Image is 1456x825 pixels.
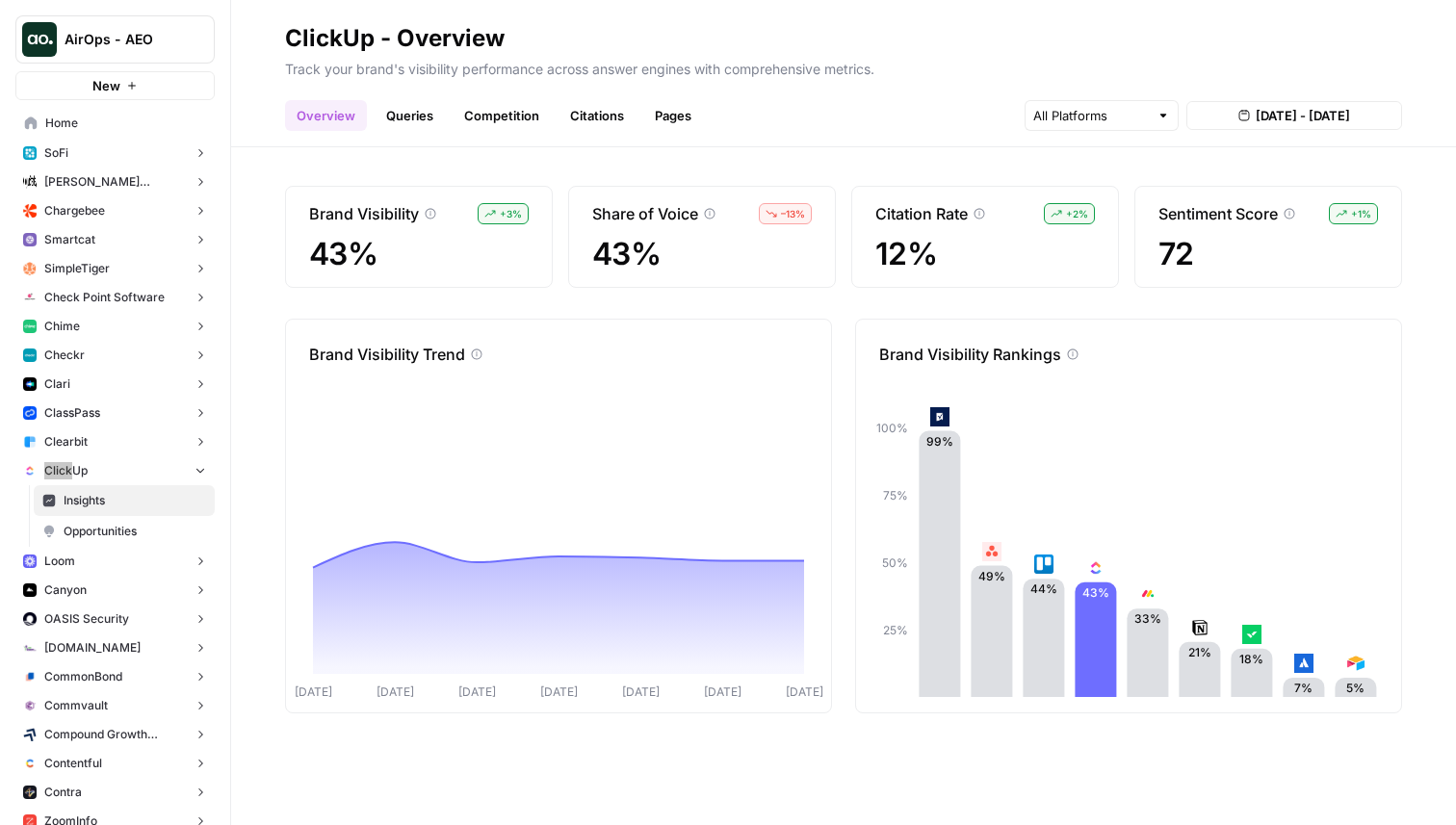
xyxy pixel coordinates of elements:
[44,784,82,801] span: Contra
[15,576,215,605] button: Canyon
[643,100,703,131] a: Pages
[23,612,37,626] img: red1k5sizbc2zfjdzds8kz0ky0wq
[926,434,953,449] text: 99%
[44,375,70,393] span: Clari
[44,260,110,277] span: SimpleTiger
[23,320,37,333] img: mhv33baw7plipcpp00rsngv1nu95
[23,406,37,420] img: z4c86av58qw027qbtb91h24iuhub
[1239,652,1263,666] text: 18%
[23,670,37,683] img: glq0fklpdxbalhn7i6kvfbbvs11n
[1158,202,1278,225] p: Sentiment Score
[1158,237,1378,271] span: 72
[23,786,37,799] img: azd67o9nw473vll9dbscvlvo9wsn
[23,554,37,568] img: wev6amecshr6l48lvue5fy0bkco1
[15,547,215,576] button: Loom
[15,71,215,100] button: New
[44,289,165,306] span: Check Point Software
[44,318,80,335] span: Chime
[882,555,908,570] tspan: 50%
[1242,625,1261,644] img: 38hturkwgamgyxz8tysiotw05f3x
[23,233,37,246] img: rkye1xl29jr3pw1t320t03wecljb
[44,202,105,219] span: Chargebee
[22,22,57,57] img: AirOps - AEO Logo
[64,523,206,540] span: Opportunities
[15,341,215,370] button: Checkr
[500,206,522,221] span: + 3 %
[44,433,88,451] span: Clearbit
[622,684,660,699] tspan: [DATE]
[295,684,332,699] tspan: [DATE]
[876,421,908,435] tspan: 100%
[15,662,215,691] button: CommonBond
[23,262,37,275] img: hlg0wqi1id4i6sbxkcpd2tyblcaw
[15,691,215,720] button: Commvault
[285,23,505,54] div: ClickUp - Overview
[786,684,823,699] tspan: [DATE]
[15,605,215,633] button: OASIS Security
[883,488,908,503] tspan: 75%
[453,100,551,131] a: Competition
[458,684,496,699] tspan: [DATE]
[1082,585,1109,600] text: 43%
[15,15,215,64] button: Workspace: AirOps - AEO
[375,100,445,131] a: Queries
[1066,206,1088,221] span: + 2 %
[377,684,414,699] tspan: [DATE]
[92,76,120,95] span: New
[1030,581,1057,596] text: 44%
[15,720,215,749] button: Compound Growth Marketing
[23,348,37,362] img: 78cr82s63dt93a7yj2fue7fuqlci
[1086,558,1105,578] img: nyvnio03nchgsu99hj5luicuvesv
[1138,584,1157,604] img: j0006o4w6wdac5z8yzb60vbgsr6k
[309,237,529,271] span: 43%
[1188,645,1211,659] text: 21%
[44,462,88,479] span: ClickUp
[44,668,122,685] span: CommonBond
[15,139,215,168] button: SoFi
[44,553,75,570] span: Loom
[23,377,37,391] img: h6qlr8a97mop4asab8l5qtldq2wv
[15,456,215,485] button: ClickUp
[15,108,215,139] a: Home
[875,202,968,225] p: Citation Rate
[781,206,805,221] span: – 13 %
[982,542,1001,561] img: li8d5ttnro2voqnqabfqcnxcmgof
[1346,654,1365,673] img: rr7q0m0nqendf4oep9a7lrlsbqj4
[23,757,37,770] img: 2ud796hvc3gw7qwjscn75txc5abr
[15,283,215,312] button: Check Point Software
[930,407,949,426] img: 5cuav38ea7ik6bml9bibikyvs1ka
[1186,101,1402,130] button: [DATE] - [DATE]
[15,312,215,341] button: Chime
[23,146,37,160] img: apu0vsiwfa15xu8z64806eursjsk
[44,610,129,628] span: OASIS Security
[15,168,215,196] button: [PERSON_NAME] [PERSON_NAME] at Work
[65,30,181,49] span: AirOps - AEO
[44,144,68,162] span: SoFi
[285,54,1402,79] p: Track your brand's visibility performance across answer engines with comprehensive metrics.
[15,225,215,254] button: Smartcat
[23,464,37,477] img: nyvnio03nchgsu99hj5luicuvesv
[23,728,37,741] img: kaevn8smg0ztd3bicv5o6c24vmo8
[23,699,37,712] img: xf6b4g7v9n1cfco8wpzm78dqnb6e
[540,684,578,699] tspan: [DATE]
[34,516,215,547] a: Opportunities
[44,639,141,657] span: [DOMAIN_NAME]
[23,641,37,655] img: k09s5utkby11dt6rxf2w9zgb46r0
[1294,681,1313,695] text: 7%
[64,492,206,509] span: Insights
[883,623,908,637] tspan: 25%
[23,204,37,218] img: jkhkcar56nid5uw4tq7euxnuco2o
[704,684,741,699] tspan: [DATE]
[15,427,215,456] button: Clearbit
[34,485,215,516] a: Insights
[309,343,465,366] p: Brand Visibility Trend
[15,399,215,427] button: ClassPass
[285,100,367,131] a: Overview
[15,254,215,283] button: SimpleTiger
[44,231,95,248] span: Smartcat
[978,569,1005,583] text: 49%
[23,583,37,597] img: 0idox3onazaeuxox2jono9vm549w
[44,347,85,364] span: Checkr
[592,237,812,271] span: 43%
[1351,206,1371,221] span: + 1 %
